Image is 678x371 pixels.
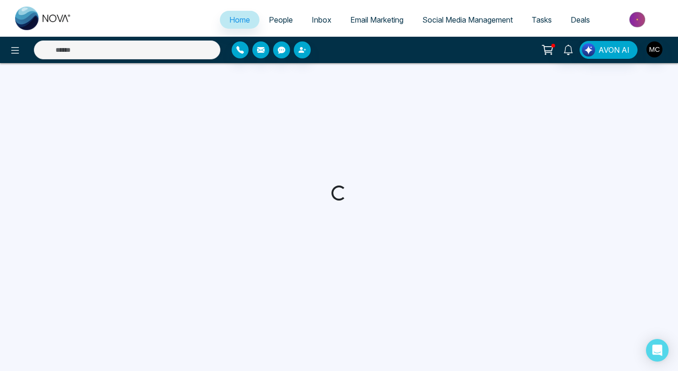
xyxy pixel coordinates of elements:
[532,15,552,24] span: Tasks
[229,15,250,24] span: Home
[582,43,595,56] img: Lead Flow
[269,15,293,24] span: People
[15,7,72,30] img: Nova CRM Logo
[220,11,259,29] a: Home
[312,15,331,24] span: Inbox
[646,41,662,57] img: User Avatar
[571,15,590,24] span: Deals
[604,9,672,30] img: Market-place.gif
[350,15,404,24] span: Email Marketing
[646,339,669,362] div: Open Intercom Messenger
[259,11,302,29] a: People
[413,11,522,29] a: Social Media Management
[580,41,638,59] button: AVON AI
[341,11,413,29] a: Email Marketing
[561,11,599,29] a: Deals
[302,11,341,29] a: Inbox
[522,11,561,29] a: Tasks
[598,44,630,56] span: AVON AI
[422,15,513,24] span: Social Media Management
